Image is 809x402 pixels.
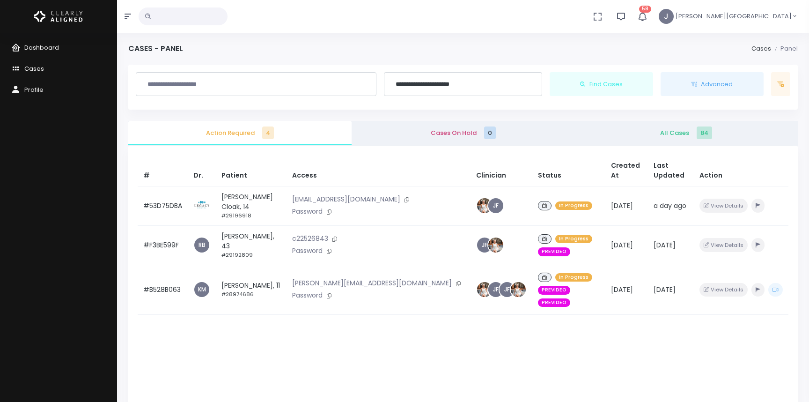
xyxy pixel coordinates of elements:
span: 0 [484,127,496,139]
small: #29196918 [221,212,251,219]
span: In Progress [555,235,592,244]
th: Access [287,155,471,186]
p: [PERSON_NAME][EMAIL_ADDRESS][DOMAIN_NAME] [292,278,465,289]
span: 58 [639,6,651,13]
span: In Progress [555,201,592,210]
span: [DATE] [611,201,633,210]
li: Panel [771,44,798,53]
p: Password [292,246,465,256]
span: [DATE] [611,240,633,250]
span: Dashboard [24,43,59,52]
p: c22526843 [292,234,465,244]
img: Logo Horizontal [34,7,83,26]
span: [DATE] [654,285,676,294]
p: Password [292,290,465,301]
small: #28974686 [221,290,254,298]
span: PREVIDEO [538,286,570,295]
a: JF [500,282,515,297]
span: PREVIDEO [538,298,570,307]
a: Cases [751,44,771,53]
h4: Cases - Panel [128,44,183,53]
th: Action [694,155,788,186]
td: [PERSON_NAME] Cloak, 14 [216,186,287,225]
button: Advanced [661,72,764,97]
span: [DATE] [611,285,633,294]
button: View Details [699,283,748,297]
span: 84 [697,127,712,139]
span: [PERSON_NAME][GEOGRAPHIC_DATA] [676,12,792,21]
td: [PERSON_NAME], 11 [216,265,287,315]
a: JF [477,238,492,253]
small: #29192809 [221,251,253,259]
th: Dr. [188,155,216,186]
p: Password [292,207,465,217]
p: [EMAIL_ADDRESS][DOMAIN_NAME] [292,194,465,205]
th: Patient [216,155,287,186]
th: Clinician [471,155,532,186]
span: In Progress [555,273,592,282]
button: Find Cases [550,72,653,97]
a: JF [488,282,503,297]
td: [PERSON_NAME], 43 [216,225,287,265]
th: Created At [605,155,648,186]
span: Action Required [136,128,344,138]
button: View Details [699,199,748,212]
span: [DATE] [654,240,676,250]
span: All Cases [582,128,790,138]
span: Cases On Hold [359,128,567,138]
th: # [138,155,188,186]
span: Profile [24,85,44,94]
td: #53D75DBA [138,186,188,225]
span: a day ago [654,201,686,210]
td: #F3BE599F [138,225,188,265]
td: #B528B063 [138,265,188,315]
span: Cases [24,64,44,73]
span: J [659,9,674,24]
a: KM [194,282,209,297]
button: View Details [699,238,748,252]
th: Last Updated [648,155,694,186]
th: Status [532,155,605,186]
a: JF [488,198,503,213]
a: RB [194,238,209,253]
span: PREVIDEO [538,247,570,256]
span: 4 [262,127,274,139]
